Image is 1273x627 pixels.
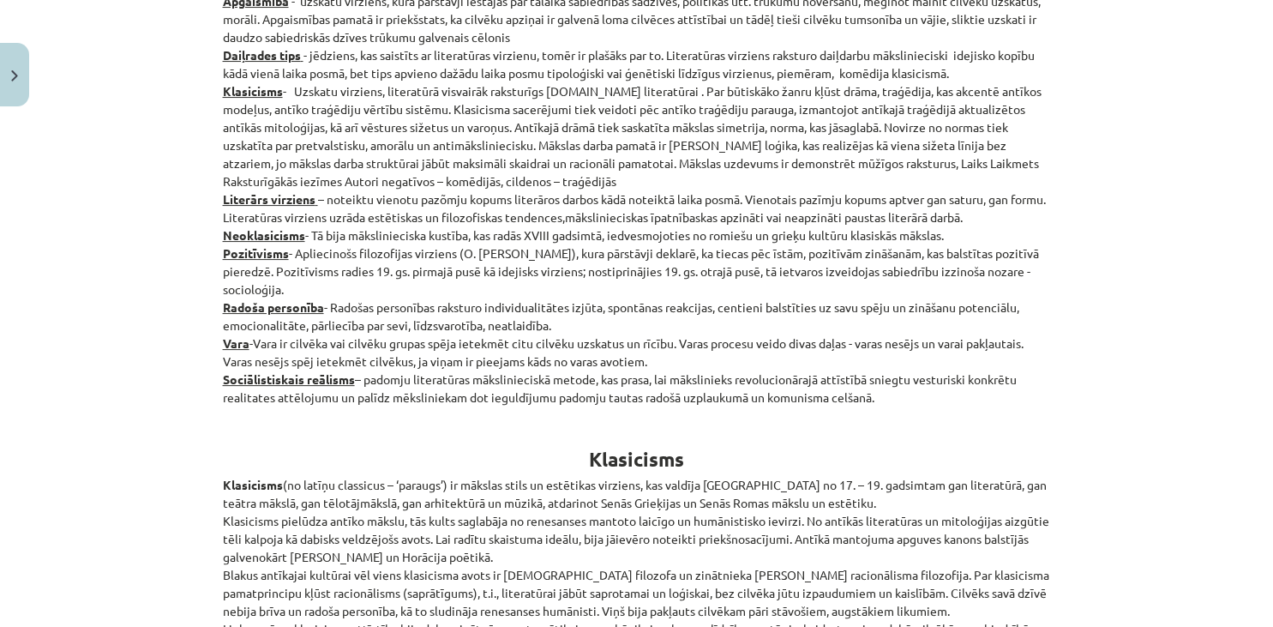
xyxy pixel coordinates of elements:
strong: Neoklasicisms [223,227,305,243]
strong: Literārs virziens [223,191,315,207]
strong: Klasicisms [223,477,283,492]
img: icon-close-lesson-0947bae3869378f0d4975bcd49f059093ad1ed9edebbc8119c70593378902aed.svg [11,70,18,81]
strong: Vara [223,335,249,351]
strong: Daiļrades tips [223,47,301,63]
strong: Radoša personība [223,299,324,315]
strong: Klasicisms [223,83,283,99]
strong: Pozitīvisms [223,245,289,261]
b: Klasicisms [589,447,684,472]
strong: Sociālistiskais reālisms [223,371,355,387]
